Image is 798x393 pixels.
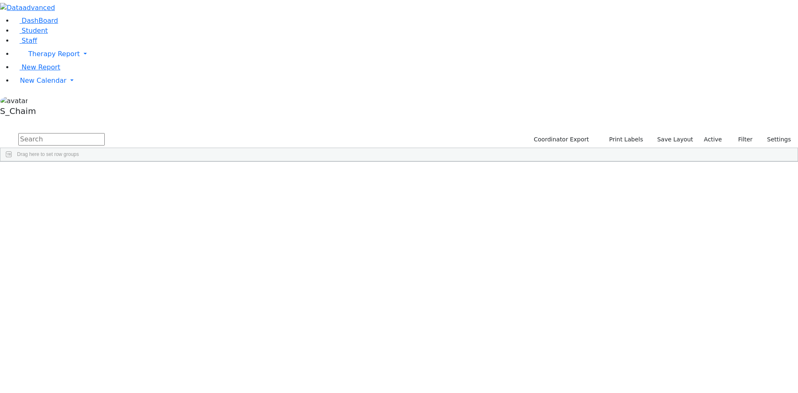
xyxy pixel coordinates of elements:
a: Staff [13,37,37,44]
span: New Report [22,63,60,71]
a: DashBoard [13,17,58,25]
span: Staff [22,37,37,44]
label: Active [700,133,726,146]
input: Search [18,133,105,146]
a: New Calendar [13,72,798,89]
button: Print Labels [599,133,647,146]
button: Save Layout [653,133,697,146]
span: Therapy Report [28,50,80,58]
span: Student [22,27,48,35]
span: Drag here to set row groups [17,151,79,157]
span: New Calendar [20,77,66,84]
a: Therapy Report [13,46,798,62]
button: Filter [727,133,756,146]
a: Student [13,27,48,35]
span: DashBoard [22,17,58,25]
a: New Report [13,63,60,71]
button: Settings [756,133,795,146]
button: Coordinator Export [528,133,593,146]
